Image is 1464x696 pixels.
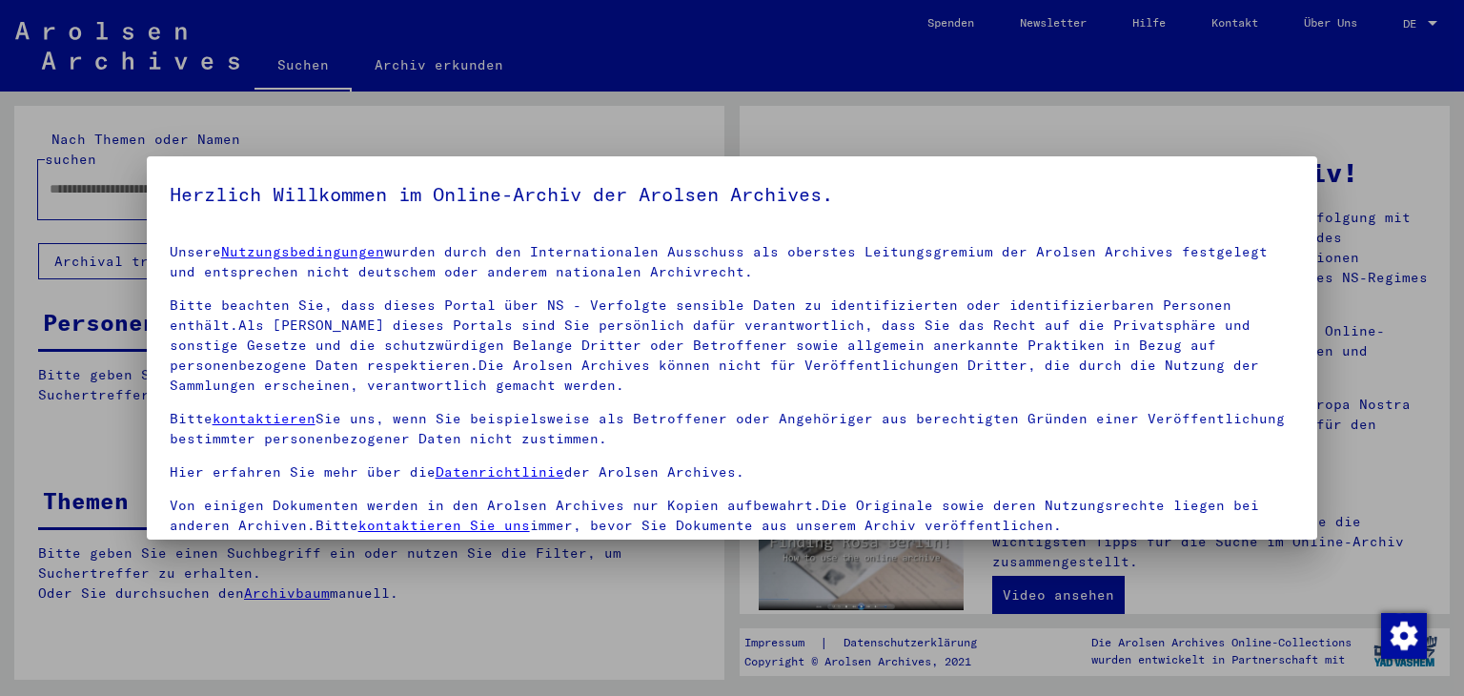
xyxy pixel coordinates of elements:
a: kontaktieren Sie uns [358,517,530,534]
a: Nutzungsbedingungen [221,243,384,260]
img: Zustimmung ändern [1381,613,1427,659]
a: Datenrichtlinie [436,463,564,481]
p: Hier erfahren Sie mehr über die der Arolsen Archives. [170,462,1295,482]
p: Von einigen Dokumenten werden in den Arolsen Archives nur Kopien aufbewahrt.Die Originale sowie d... [170,496,1295,536]
p: Bitte beachten Sie, dass dieses Portal über NS - Verfolgte sensible Daten zu identifizierten oder... [170,296,1295,396]
a: kontaktieren [213,410,315,427]
div: Zustimmung ändern [1380,612,1426,658]
p: Unsere wurden durch den Internationalen Ausschuss als oberstes Leitungsgremium der Arolsen Archiv... [170,242,1295,282]
h5: Herzlich Willkommen im Online-Archiv der Arolsen Archives. [170,179,1295,210]
p: Bitte Sie uns, wenn Sie beispielsweise als Betroffener oder Angehöriger aus berechtigten Gründen ... [170,409,1295,449]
